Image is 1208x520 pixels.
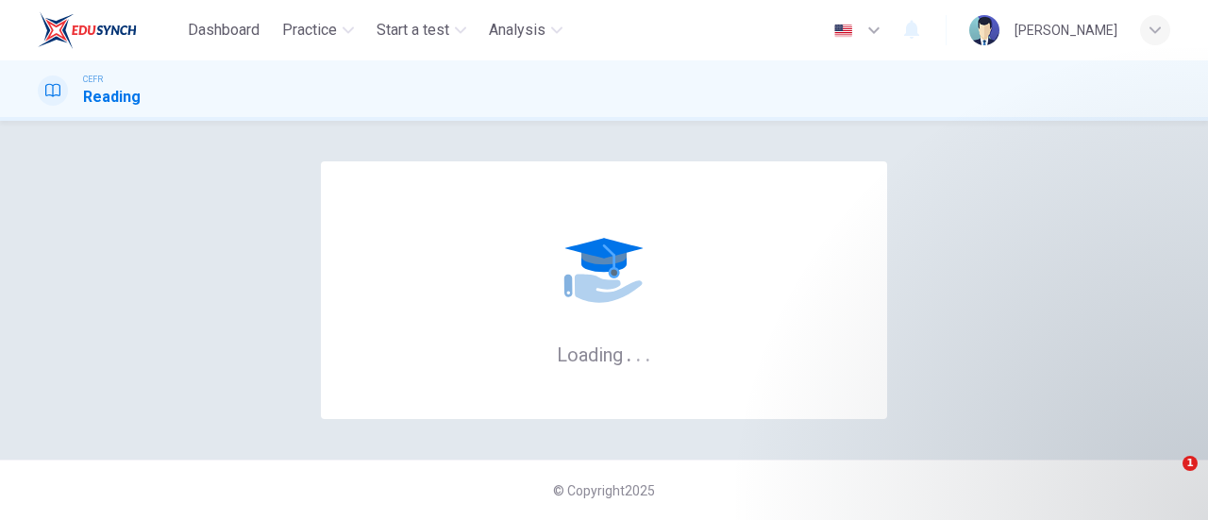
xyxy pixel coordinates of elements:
h6: Loading [557,342,651,366]
button: Analysis [481,13,570,47]
button: Start a test [369,13,474,47]
button: Dashboard [180,13,267,47]
div: [PERSON_NAME] [1015,19,1117,42]
button: Practice [275,13,361,47]
h1: Reading [83,86,141,109]
span: Analysis [489,19,545,42]
iframe: Intercom live chat [1144,456,1189,501]
h6: . [635,337,642,368]
img: Profile picture [969,15,999,45]
img: EduSynch logo [38,11,137,49]
span: © Copyright 2025 [553,483,655,498]
span: Dashboard [188,19,260,42]
span: Practice [282,19,337,42]
span: 1 [1183,456,1198,471]
img: en [831,24,855,38]
a: EduSynch logo [38,11,180,49]
h6: . [645,337,651,368]
span: CEFR [83,73,103,86]
span: Start a test [377,19,449,42]
h6: . [626,337,632,368]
